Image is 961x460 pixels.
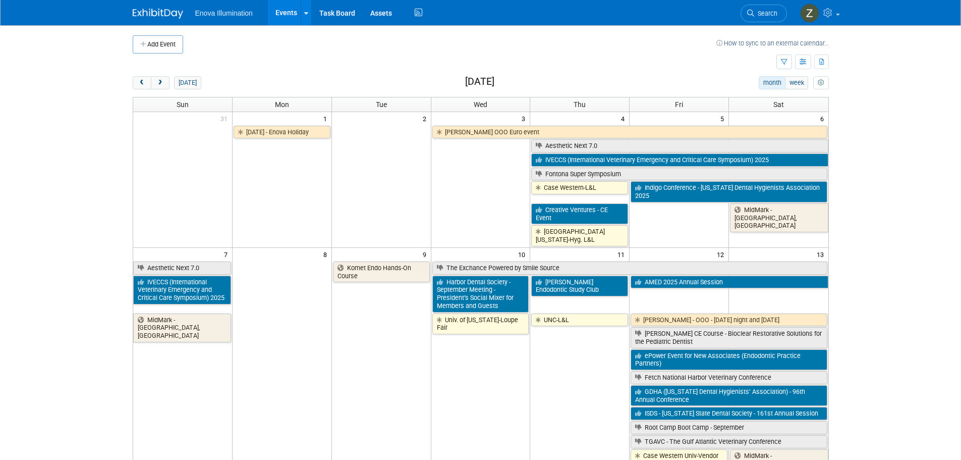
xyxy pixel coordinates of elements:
button: week [785,76,808,89]
a: Indigo Conference - [US_STATE] Dental Hygienists Association 2025 [631,181,827,202]
a: Fontona Super Symposium [531,168,827,181]
a: IVECCS (International Veterinary Emergency and Critical Care Symposium) 2025 [133,276,231,304]
h2: [DATE] [465,76,494,87]
button: month [759,76,785,89]
button: next [151,76,169,89]
span: 7 [223,248,232,261]
span: 6 [819,112,828,125]
i: Personalize Calendar [818,80,824,86]
span: 11 [616,248,629,261]
a: Aesthetic Next 7.0 [531,139,828,152]
a: [PERSON_NAME] Endodontic Study Club [531,276,628,296]
a: Case Western-L&L [531,181,628,194]
span: Mon [275,100,289,109]
span: Sun [177,100,189,109]
span: 5 [719,112,728,125]
button: [DATE] [174,76,201,89]
a: UNC-L&L [531,314,628,327]
span: Sat [773,100,784,109]
a: Komet Endo Hands-On Course [333,262,430,282]
button: myCustomButton [813,76,828,89]
a: [DATE] - Enova Holiday [234,126,330,139]
a: Univ. of [US_STATE]-Loupe Fair [432,314,529,334]
span: Tue [376,100,387,109]
span: 4 [620,112,629,125]
a: [PERSON_NAME] OOO Euro event [432,126,827,139]
a: How to sync to an external calendar... [716,39,829,47]
span: 8 [322,248,331,261]
span: 10 [517,248,530,261]
a: MidMark - [GEOGRAPHIC_DATA], [GEOGRAPHIC_DATA] [133,314,231,342]
img: Zachary Bienkowski [800,4,819,23]
span: 3 [521,112,530,125]
span: 12 [716,248,728,261]
a: Search [741,5,787,22]
a: ISDS - [US_STATE] State Dental Society - 161st Annual Session [631,407,827,420]
span: Thu [574,100,586,109]
span: Fri [675,100,683,109]
a: Harbor Dental Society - September Meeting - President’s Social Mixer for Members and Guests [432,276,529,313]
span: Search [754,10,777,17]
span: 9 [422,248,431,261]
a: Fetch National Harbor Veterinary Conference [631,371,827,384]
a: IVECCS (International Veterinary Emergency and Critical Care Symposium) 2025 [531,154,828,167]
span: 31 [219,112,232,125]
button: prev [133,76,151,89]
a: MidMark - [GEOGRAPHIC_DATA], [GEOGRAPHIC_DATA] [730,203,828,232]
a: TGAVC - The Gulf Atlantic Veterinary Conference [631,435,827,448]
a: Creative Ventures - CE Event [531,203,628,224]
a: [PERSON_NAME] - OOO - [DATE] night and [DATE] [631,314,827,327]
span: Wed [474,100,487,109]
button: Add Event [133,35,183,54]
a: Root Camp Boot Camp - September [631,421,827,434]
a: GDHA ([US_STATE] Dental Hygienists’ Association) - 96th Annual Conference [631,385,827,406]
span: Enova Illumination [195,9,253,17]
span: 1 [322,112,331,125]
a: ePower Event for New Associates (Endodontic Practice Partners) [631,349,827,370]
a: [GEOGRAPHIC_DATA][US_STATE]-Hyg. L&L [531,225,628,246]
a: The Exchance Powered by Smile Source [432,262,827,275]
span: 2 [422,112,431,125]
span: 13 [816,248,828,261]
a: Aesthetic Next 7.0 [133,262,231,275]
a: AMED 2025 Annual Session [631,276,828,289]
img: ExhibitDay [133,9,183,19]
a: [PERSON_NAME] CE Course - Bioclear Restorative Solutions for the Pediatric Dentist [631,327,827,348]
